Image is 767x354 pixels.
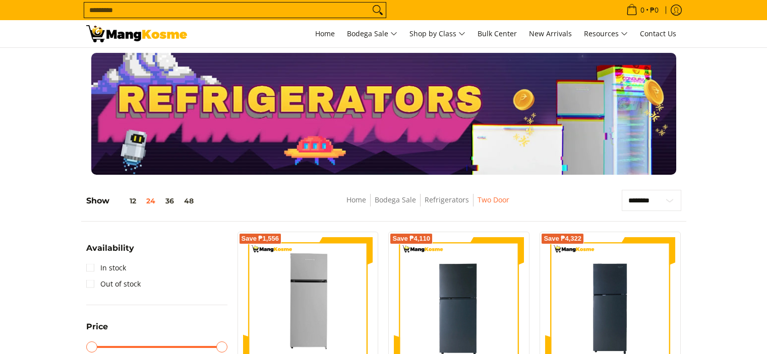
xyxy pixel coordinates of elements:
[404,20,470,47] a: Shop by Class
[392,236,430,242] span: Save ₱4,110
[86,244,134,252] span: Availability
[179,197,199,205] button: 48
[409,28,465,40] span: Shop by Class
[86,260,126,276] a: In stock
[529,29,572,38] span: New Arrivals
[370,3,386,18] button: Search
[347,28,397,40] span: Bodega Sale
[473,20,522,47] a: Bulk Center
[86,323,108,338] summary: Open
[141,197,160,205] button: 24
[648,7,660,14] span: ₱0
[86,323,108,331] span: Price
[160,197,179,205] button: 36
[310,20,340,47] a: Home
[346,195,366,204] a: Home
[639,7,646,14] span: 0
[274,194,581,217] nav: Breadcrumbs
[86,276,141,292] a: Out of stock
[579,20,633,47] a: Resources
[86,25,187,42] img: Bodega Sale Refrigerator l Mang Kosme: Home Appliances Warehouse Sale Two Door
[86,244,134,260] summary: Open
[584,28,628,40] span: Resources
[640,29,676,38] span: Contact Us
[425,195,469,204] a: Refrigerators
[109,197,141,205] button: 12
[478,194,509,206] span: Two Door
[375,195,416,204] a: Bodega Sale
[86,196,199,206] h5: Show
[635,20,681,47] a: Contact Us
[197,20,681,47] nav: Main Menu
[342,20,402,47] a: Bodega Sale
[315,29,335,38] span: Home
[623,5,662,16] span: •
[242,236,279,242] span: Save ₱1,556
[524,20,577,47] a: New Arrivals
[544,236,581,242] span: Save ₱4,322
[478,29,517,38] span: Bulk Center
